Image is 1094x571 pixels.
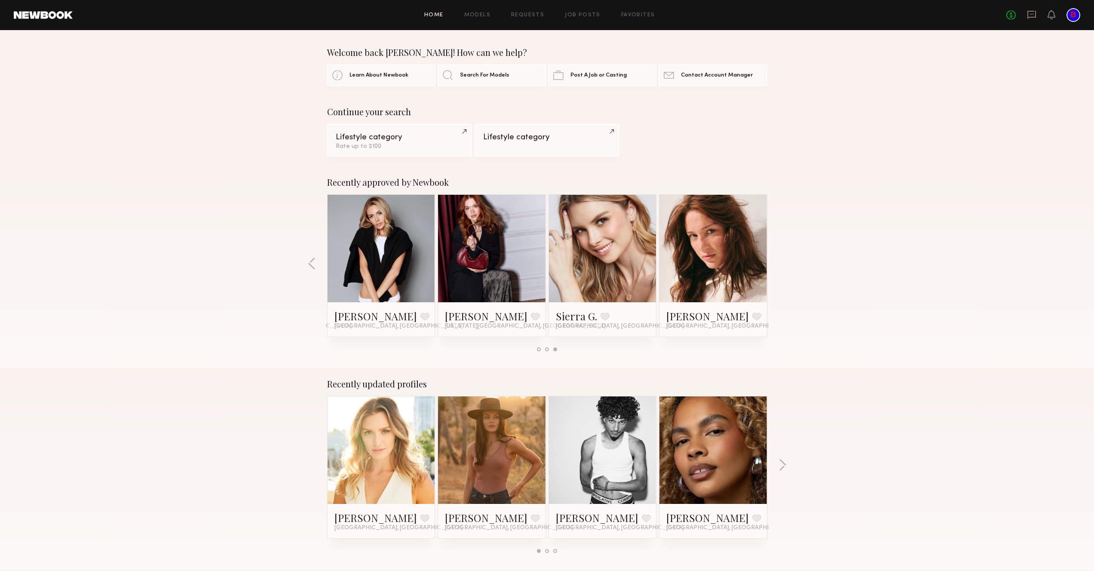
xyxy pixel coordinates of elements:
[475,124,619,157] a: Lifestyle category
[666,525,794,531] span: [GEOGRAPHIC_DATA], [GEOGRAPHIC_DATA]
[460,73,509,78] span: Search For Models
[445,309,527,323] a: [PERSON_NAME]
[556,323,684,330] span: [GEOGRAPHIC_DATA], [GEOGRAPHIC_DATA]
[438,64,546,86] a: Search For Models
[464,12,490,18] a: Models
[327,177,767,187] div: Recently approved by Newbook
[349,73,408,78] span: Learn About Newbook
[556,511,638,525] a: [PERSON_NAME]
[666,511,749,525] a: [PERSON_NAME]
[511,12,544,18] a: Requests
[327,64,435,86] a: Learn About Newbook
[424,12,444,18] a: Home
[445,511,527,525] a: [PERSON_NAME]
[327,47,767,58] div: Welcome back [PERSON_NAME]! How can we help?
[570,73,627,78] span: Post A Job or Casting
[666,323,794,330] span: [GEOGRAPHIC_DATA], [GEOGRAPHIC_DATA]
[556,525,684,531] span: [GEOGRAPHIC_DATA], [GEOGRAPHIC_DATA]
[336,133,463,141] div: Lifestyle category
[565,12,601,18] a: Job Posts
[327,124,472,157] a: Lifestyle categoryRate up to $100
[621,12,655,18] a: Favorites
[483,133,611,141] div: Lifestyle category
[659,64,767,86] a: Contact Account Manager
[445,323,606,330] span: [US_STATE][GEOGRAPHIC_DATA], [GEOGRAPHIC_DATA]
[556,309,597,323] a: Sierra G.
[334,323,463,330] span: [GEOGRAPHIC_DATA], [GEOGRAPHIC_DATA]
[334,309,417,323] a: [PERSON_NAME]
[666,309,749,323] a: [PERSON_NAME]
[445,525,573,531] span: [GEOGRAPHIC_DATA], [GEOGRAPHIC_DATA]
[548,64,656,86] a: Post A Job or Casting
[334,525,463,531] span: [GEOGRAPHIC_DATA], [GEOGRAPHIC_DATA]
[336,144,463,150] div: Rate up to $100
[334,511,417,525] a: [PERSON_NAME]
[327,107,767,117] div: Continue your search
[681,73,753,78] span: Contact Account Manager
[327,379,767,389] div: Recently updated profiles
